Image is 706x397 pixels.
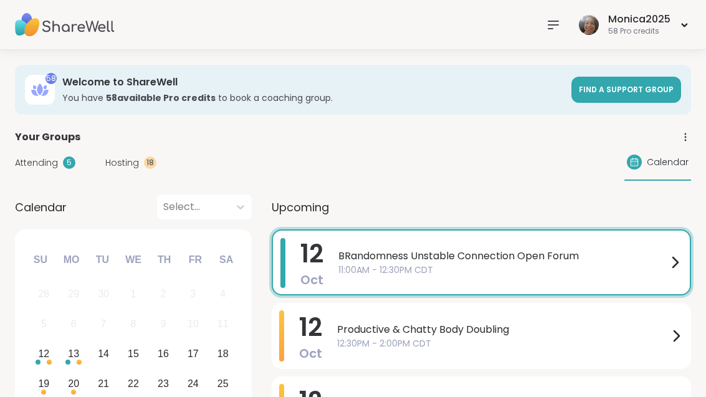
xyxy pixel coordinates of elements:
div: Not available Tuesday, September 30th, 2025 [90,281,117,308]
div: 11 [217,315,229,332]
div: Not available Thursday, October 9th, 2025 [150,311,177,338]
div: Choose Sunday, October 19th, 2025 [31,370,57,397]
span: Attending [15,156,58,170]
span: 11:00AM - 12:30PM CDT [338,264,667,277]
div: Choose Sunday, October 12th, 2025 [31,341,57,368]
div: Choose Wednesday, October 15th, 2025 [120,341,147,368]
div: 5 [41,315,47,332]
span: Your Groups [15,130,80,145]
div: Not available Friday, October 3rd, 2025 [179,281,206,308]
div: Choose Friday, October 17th, 2025 [179,341,206,368]
div: 58 Pro credits [608,26,670,37]
div: 7 [101,315,107,332]
div: Choose Monday, October 20th, 2025 [60,370,87,397]
div: Monica2025 [608,12,670,26]
span: Productive & Chatty Body Doubling [337,322,669,337]
div: Not available Thursday, October 2nd, 2025 [150,281,177,308]
div: 2 [160,285,166,302]
div: Not available Tuesday, October 7th, 2025 [90,311,117,338]
div: Not available Monday, October 6th, 2025 [60,311,87,338]
div: Fr [181,246,209,274]
div: 30 [98,285,109,302]
h3: You have to book a coaching group. [62,92,564,104]
span: Upcoming [272,199,329,216]
div: Choose Tuesday, October 14th, 2025 [90,341,117,368]
div: 4 [220,285,226,302]
div: 12 [38,345,49,362]
div: 22 [128,375,139,392]
div: Mo [57,246,85,274]
div: Not available Saturday, October 4th, 2025 [209,281,236,308]
span: Find a support group [579,84,674,95]
div: Tu [88,246,116,274]
span: Calendar [15,199,67,216]
div: 20 [68,375,79,392]
div: 10 [188,315,199,332]
div: Choose Monday, October 13th, 2025 [60,341,87,368]
div: 29 [68,285,79,302]
div: 28 [38,285,49,302]
div: Choose Thursday, October 16th, 2025 [150,341,177,368]
span: 12 [299,310,322,345]
div: Choose Thursday, October 23rd, 2025 [150,370,177,397]
div: 19 [38,375,49,392]
div: 15 [128,345,139,362]
div: Choose Saturday, October 18th, 2025 [209,341,236,368]
div: 13 [68,345,79,362]
div: Not available Wednesday, October 8th, 2025 [120,311,147,338]
div: Choose Friday, October 24th, 2025 [179,370,206,397]
div: We [120,246,147,274]
div: 6 [71,315,77,332]
div: Not available Sunday, September 28th, 2025 [31,281,57,308]
div: 8 [131,315,136,332]
span: Hosting [105,156,139,170]
span: BRandomness Unstable Connection Open Forum [338,249,667,264]
div: 18 [217,345,229,362]
h3: Welcome to ShareWell [62,75,564,89]
div: 9 [160,315,166,332]
span: 12 [300,236,323,271]
div: Not available Saturday, October 11th, 2025 [209,311,236,338]
div: Not available Friday, October 10th, 2025 [179,311,206,338]
span: 12:30PM - 2:00PM CDT [337,337,669,350]
div: Th [151,246,178,274]
div: Not available Sunday, October 5th, 2025 [31,311,57,338]
div: Choose Saturday, October 25th, 2025 [209,370,236,397]
div: 16 [158,345,169,362]
div: Not available Wednesday, October 1st, 2025 [120,281,147,308]
div: 24 [188,375,199,392]
b: 58 available Pro credit s [106,92,216,104]
span: Oct [299,345,322,362]
div: 1 [131,285,136,302]
div: 14 [98,345,109,362]
div: Not available Monday, September 29th, 2025 [60,281,87,308]
img: Monica2025 [579,15,599,35]
div: 5 [63,156,75,169]
div: Choose Wednesday, October 22nd, 2025 [120,370,147,397]
span: Calendar [647,156,689,169]
div: 3 [190,285,196,302]
div: Choose Tuesday, October 21st, 2025 [90,370,117,397]
a: Find a support group [571,77,681,103]
div: Sa [212,246,240,274]
div: 21 [98,375,109,392]
div: 58 [45,73,57,84]
div: Su [27,246,54,274]
div: 18 [144,156,156,169]
div: 17 [188,345,199,362]
span: Oct [300,271,323,289]
div: 25 [217,375,229,392]
img: ShareWell Nav Logo [15,3,115,47]
div: 23 [158,375,169,392]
